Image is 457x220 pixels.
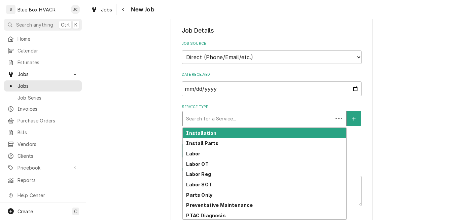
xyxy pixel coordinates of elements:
span: Jobs [17,71,68,78]
strong: Labor Reg [186,171,211,177]
div: Josh Canfield's Avatar [71,5,80,14]
span: Pricebook [17,164,68,171]
span: Purchase Orders [17,117,78,124]
a: Jobs [88,4,115,15]
span: C [74,208,77,215]
label: Job Source [182,41,362,46]
span: Help Center [17,192,78,199]
div: Job Type [182,135,362,158]
div: Reason For Call [182,167,362,206]
a: Calendar [4,45,82,56]
a: Purchase Orders [4,115,82,126]
span: Bills [17,129,78,136]
button: Create New Service [347,111,361,126]
svg: Create New Service [352,116,356,121]
strong: Install Parts [186,140,218,146]
a: Vendors [4,139,82,150]
strong: Labor [186,151,200,156]
strong: Labor OT [186,161,208,167]
span: Clients [17,152,78,159]
div: B [6,5,15,14]
a: Home [4,33,82,44]
a: Go to Help Center [4,190,82,201]
strong: Preventative Maintenance [186,202,253,208]
a: Go to What's New [4,201,82,213]
div: Service Type [182,104,362,126]
label: Reason For Call [182,167,362,172]
span: Calendar [17,47,78,54]
a: Clients [4,150,82,161]
a: Invoices [4,103,82,114]
label: Service Type [182,104,362,110]
button: Search anythingCtrlK [4,19,82,31]
span: Create [17,209,33,214]
span: Search anything [16,21,53,28]
label: Job Type [182,135,362,140]
span: Jobs [17,82,78,89]
div: JC [71,5,80,14]
a: Go to Pricebook [4,162,82,173]
span: Jobs [101,6,112,13]
div: Date Received [182,72,362,96]
span: Ctrl [61,21,70,28]
span: Estimates [17,59,78,66]
div: Blue Box HVACR [17,6,56,13]
a: Bills [4,127,82,138]
label: Technician Instructions [182,215,362,220]
span: New Job [129,5,154,14]
a: Go to Jobs [4,69,82,80]
span: Job Series [17,94,78,101]
span: Reports [17,177,78,184]
label: Date Received [182,72,362,77]
strong: Installation [186,130,216,136]
strong: Labor SOT [186,182,212,187]
strong: Parts Only [186,192,212,198]
span: Vendors [17,141,78,148]
span: K [74,21,77,28]
a: Estimates [4,57,82,68]
input: yyyy-mm-dd [182,81,362,96]
a: Reports [4,175,82,186]
button: Navigate back [118,4,129,15]
a: Jobs [4,80,82,91]
span: Home [17,35,78,42]
div: Job Source [182,41,362,64]
span: Invoices [17,105,78,112]
strong: PTAC Diagnosis [186,213,225,218]
a: Job Series [4,92,82,103]
legend: Job Details [182,26,362,35]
